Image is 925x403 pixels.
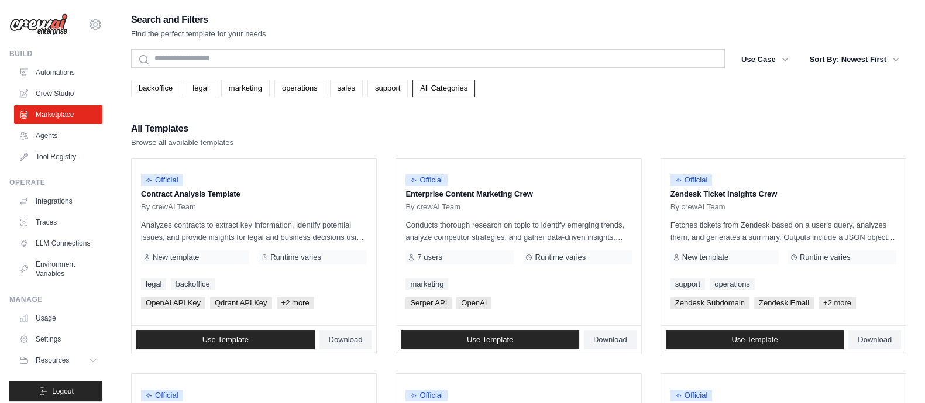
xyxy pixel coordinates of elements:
[136,330,315,349] a: Use Template
[731,335,778,345] span: Use Template
[405,390,448,401] span: Official
[202,335,249,345] span: Use Template
[14,147,102,166] a: Tool Registry
[467,335,513,345] span: Use Template
[277,297,314,309] span: +2 more
[14,351,102,370] button: Resources
[171,278,214,290] a: backoffice
[401,330,579,349] a: Use Template
[405,188,631,200] p: Enterprise Content Marketing Crew
[221,80,270,97] a: marketing
[593,335,627,345] span: Download
[14,330,102,349] a: Settings
[670,174,713,186] span: Official
[185,80,216,97] a: legal
[14,192,102,211] a: Integrations
[682,253,728,262] span: New template
[14,126,102,145] a: Agents
[141,174,183,186] span: Official
[319,330,372,349] a: Download
[670,297,749,309] span: Zendesk Subdomain
[329,335,363,345] span: Download
[141,297,205,309] span: OpenAI API Key
[141,278,166,290] a: legal
[666,330,844,349] a: Use Template
[131,80,180,97] a: backoffice
[131,28,266,40] p: Find the perfect template for your needs
[405,219,631,243] p: Conducts thorough research on topic to identify emerging trends, analyze competitor strategies, a...
[412,80,475,97] a: All Categories
[141,390,183,401] span: Official
[14,309,102,328] a: Usage
[14,63,102,82] a: Automations
[9,295,102,304] div: Manage
[131,120,233,137] h2: All Templates
[670,219,896,243] p: Fetches tickets from Zendesk based on a user's query, analyzes them, and generates a summary. Out...
[405,174,448,186] span: Official
[9,13,68,36] img: Logo
[417,253,442,262] span: 7 users
[367,80,408,97] a: support
[670,390,713,401] span: Official
[405,278,448,290] a: marketing
[584,330,637,349] a: Download
[14,105,102,124] a: Marketplace
[36,356,69,365] span: Resources
[405,297,452,309] span: Serper API
[52,387,74,396] span: Logout
[330,80,363,97] a: sales
[405,202,460,212] span: By crewAI Team
[670,188,896,200] p: Zendesk Ticket Insights Crew
[270,253,321,262] span: Runtime varies
[131,137,233,149] p: Browse all available templates
[670,202,725,212] span: By crewAI Team
[670,278,705,290] a: support
[153,253,199,262] span: New template
[9,49,102,58] div: Build
[14,255,102,283] a: Environment Variables
[819,297,856,309] span: +2 more
[858,335,892,345] span: Download
[14,213,102,232] a: Traces
[734,49,796,70] button: Use Case
[274,80,325,97] a: operations
[9,178,102,187] div: Operate
[800,253,851,262] span: Runtime varies
[210,297,272,309] span: Qdrant API Key
[456,297,491,309] span: OpenAI
[535,253,586,262] span: Runtime varies
[141,202,196,212] span: By crewAI Team
[710,278,755,290] a: operations
[9,381,102,401] button: Logout
[141,219,367,243] p: Analyzes contracts to extract key information, identify potential issues, and provide insights fo...
[848,330,901,349] a: Download
[803,49,906,70] button: Sort By: Newest First
[131,12,266,28] h2: Search and Filters
[141,188,367,200] p: Contract Analysis Template
[14,84,102,103] a: Crew Studio
[754,297,814,309] span: Zendesk Email
[14,234,102,253] a: LLM Connections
